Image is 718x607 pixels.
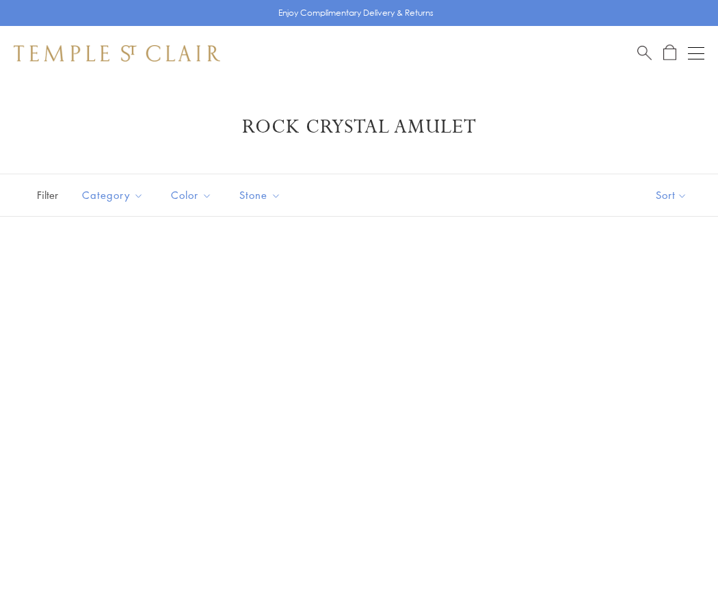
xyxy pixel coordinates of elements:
[161,180,222,211] button: Color
[229,180,291,211] button: Stone
[164,187,222,204] span: Color
[637,44,652,62] a: Search
[232,187,291,204] span: Stone
[688,45,704,62] button: Open navigation
[663,44,676,62] a: Open Shopping Bag
[625,174,718,216] button: Show sort by
[72,180,154,211] button: Category
[278,6,434,20] p: Enjoy Complimentary Delivery & Returns
[34,115,684,139] h1: Rock Crystal Amulet
[75,187,154,204] span: Category
[14,45,220,62] img: Temple St. Clair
